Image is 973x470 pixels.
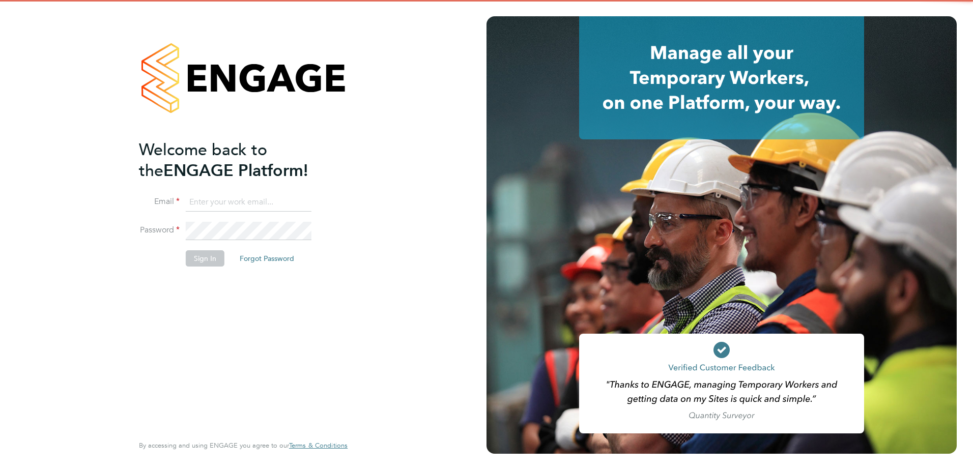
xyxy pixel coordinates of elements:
[232,250,302,267] button: Forgot Password
[186,193,311,212] input: Enter your work email...
[139,140,267,181] span: Welcome back to the
[139,196,180,207] label: Email
[186,250,224,267] button: Sign In
[139,225,180,236] label: Password
[139,441,348,450] span: By accessing and using ENGAGE you agree to our
[289,441,348,450] span: Terms & Conditions
[139,139,337,181] h2: ENGAGE Platform!
[289,442,348,450] a: Terms & Conditions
